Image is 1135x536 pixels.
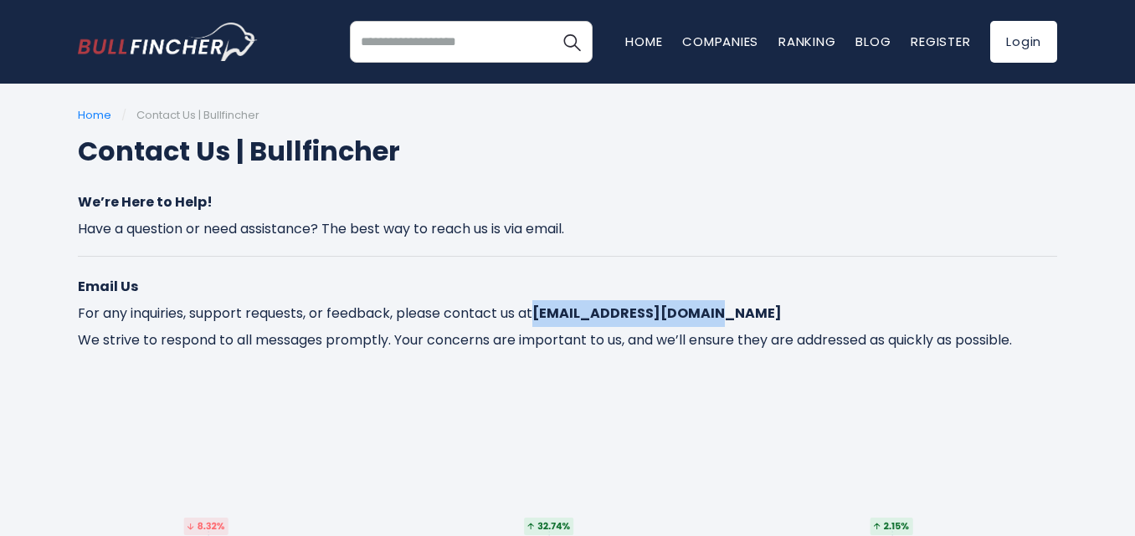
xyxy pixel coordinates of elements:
button: Search [551,21,593,63]
p: For any inquiries, support requests, or feedback, please contact us at We strive to respond to al... [78,273,1057,354]
img: bullfincher logo [78,23,258,61]
a: Go to homepage [78,23,258,61]
strong: Email Us [78,277,138,296]
h1: Contact Us | Bullfincher [78,131,1057,171]
a: Blog [855,33,891,50]
a: Login [990,21,1057,63]
a: Home [78,107,111,123]
ul: / [78,109,1057,123]
a: Companies [682,33,758,50]
a: Ranking [778,33,835,50]
p: Have a question or need assistance? The best way to reach us is via email. [78,189,1057,242]
span: Contact Us | Bullfincher [136,107,259,123]
a: Register [911,33,970,50]
strong: We’re Here to Help! [78,192,213,212]
strong: [EMAIL_ADDRESS][DOMAIN_NAME] [532,304,782,323]
a: Home [625,33,662,50]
